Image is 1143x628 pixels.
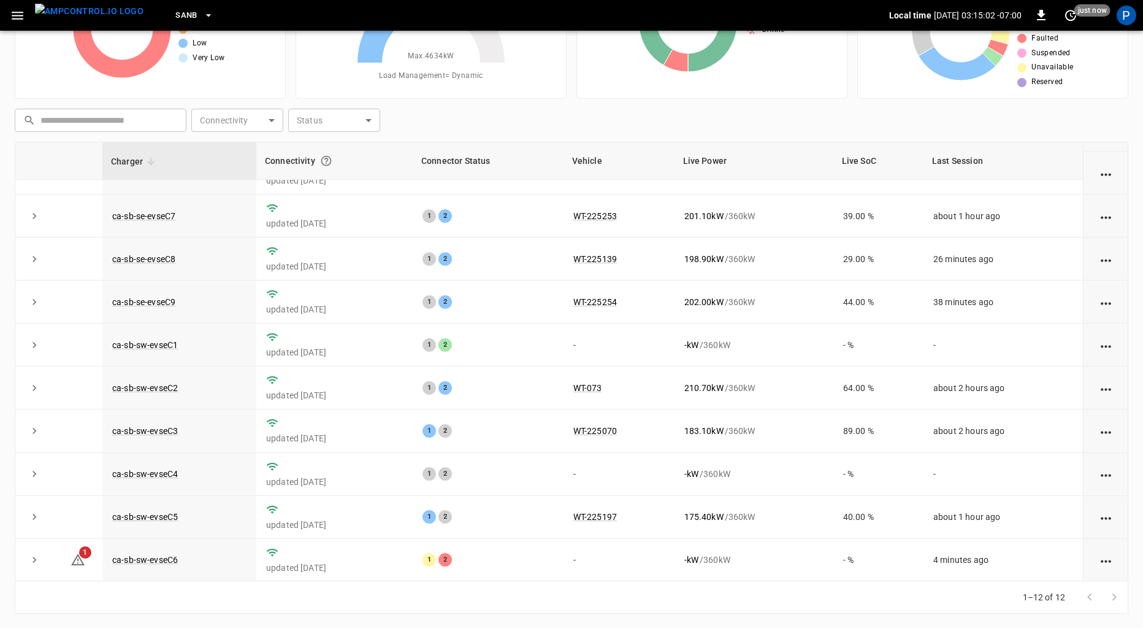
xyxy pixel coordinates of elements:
[923,238,1083,281] td: 26 minutes ago
[1098,382,1114,394] div: action cell options
[422,209,436,223] div: 1
[573,254,617,264] a: WT-225139
[573,297,617,307] a: WT-225254
[1074,4,1111,17] span: just now
[684,554,824,566] div: / 360 kW
[934,9,1022,21] p: [DATE] 03:15:02 -07:00
[25,336,44,354] button: expand row
[833,453,923,496] td: - %
[923,539,1083,582] td: 4 minutes ago
[684,468,824,480] div: / 360 kW
[1031,61,1073,74] span: Unavailable
[923,195,1083,238] td: about 1 hour ago
[266,217,403,230] p: updated [DATE]
[1098,253,1114,265] div: action cell options
[422,467,436,481] div: 1
[1098,339,1114,351] div: action cell options
[1023,591,1066,603] p: 1–12 of 12
[1098,554,1114,566] div: action cell options
[684,468,698,480] p: - kW
[266,476,403,488] p: updated [DATE]
[438,209,452,223] div: 2
[923,366,1083,409] td: about 2 hours ago
[25,422,44,440] button: expand row
[923,409,1083,452] td: about 2 hours ago
[315,150,337,172] button: Connection between the charger and our software.
[266,432,403,444] p: updated [DATE]
[25,551,44,569] button: expand row
[379,70,483,82] span: Load Management = Dynamic
[1061,6,1080,25] button: set refresh interval
[265,150,404,172] div: Connectivity
[684,511,724,523] p: 175.40 kW
[889,9,931,21] p: Local time
[112,211,175,221] a: ca-sb-se-evseC7
[79,546,91,559] span: 1
[684,382,724,394] p: 210.70 kW
[684,296,824,308] div: / 360 kW
[266,303,403,316] p: updated [DATE]
[35,4,143,19] img: ampcontrol.io logo
[112,340,178,350] a: ca-sb-sw-evseC1
[833,195,923,238] td: 39.00 %
[923,281,1083,324] td: 38 minutes ago
[1098,425,1114,437] div: action cell options
[438,252,452,266] div: 2
[923,142,1083,180] th: Last Session
[564,453,675,496] td: -
[422,295,436,309] div: 1
[564,324,675,366] td: -
[684,425,724,437] p: 183.10 kW
[112,469,178,479] a: ca-sb-sw-evseC4
[923,453,1083,496] td: -
[438,424,452,438] div: 2
[266,519,403,531] p: updated [DATE]
[266,562,403,574] p: updated [DATE]
[25,250,44,268] button: expand row
[833,496,923,539] td: 40.00 %
[573,512,617,522] a: WT-225197
[684,382,824,394] div: / 360 kW
[833,409,923,452] td: 89.00 %
[266,346,403,359] p: updated [DATE]
[112,555,178,565] a: ca-sb-sw-evseC6
[71,554,85,564] a: 1
[684,210,824,222] div: / 360 kW
[413,142,564,180] th: Connector Status
[923,496,1083,539] td: about 1 hour ago
[675,142,833,180] th: Live Power
[684,253,724,265] p: 198.90 kW
[564,142,675,180] th: Vehicle
[438,295,452,309] div: 2
[111,154,159,169] span: Charger
[438,510,452,524] div: 2
[684,554,698,566] p: - kW
[193,37,207,50] span: Low
[438,467,452,481] div: 2
[573,211,617,221] a: WT-225253
[684,339,698,351] p: - kW
[1031,33,1058,45] span: Faulted
[422,424,436,438] div: 1
[25,379,44,397] button: expand row
[1098,167,1114,179] div: action cell options
[833,539,923,582] td: - %
[833,238,923,281] td: 29.00 %
[1098,511,1114,523] div: action cell options
[1031,47,1071,60] span: Suspended
[833,324,923,366] td: - %
[25,207,44,225] button: expand row
[684,339,824,351] div: / 360 kW
[1098,296,1114,308] div: action cell options
[422,553,436,567] div: 1
[833,366,923,409] td: 64.00 %
[573,426,617,436] a: WT-225070
[1117,6,1136,25] div: profile-icon
[564,539,675,582] td: -
[1098,210,1114,222] div: action cell options
[266,389,403,401] p: updated [DATE]
[25,465,44,483] button: expand row
[112,254,175,264] a: ca-sb-se-evseC8
[438,553,452,567] div: 2
[266,260,403,273] p: updated [DATE]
